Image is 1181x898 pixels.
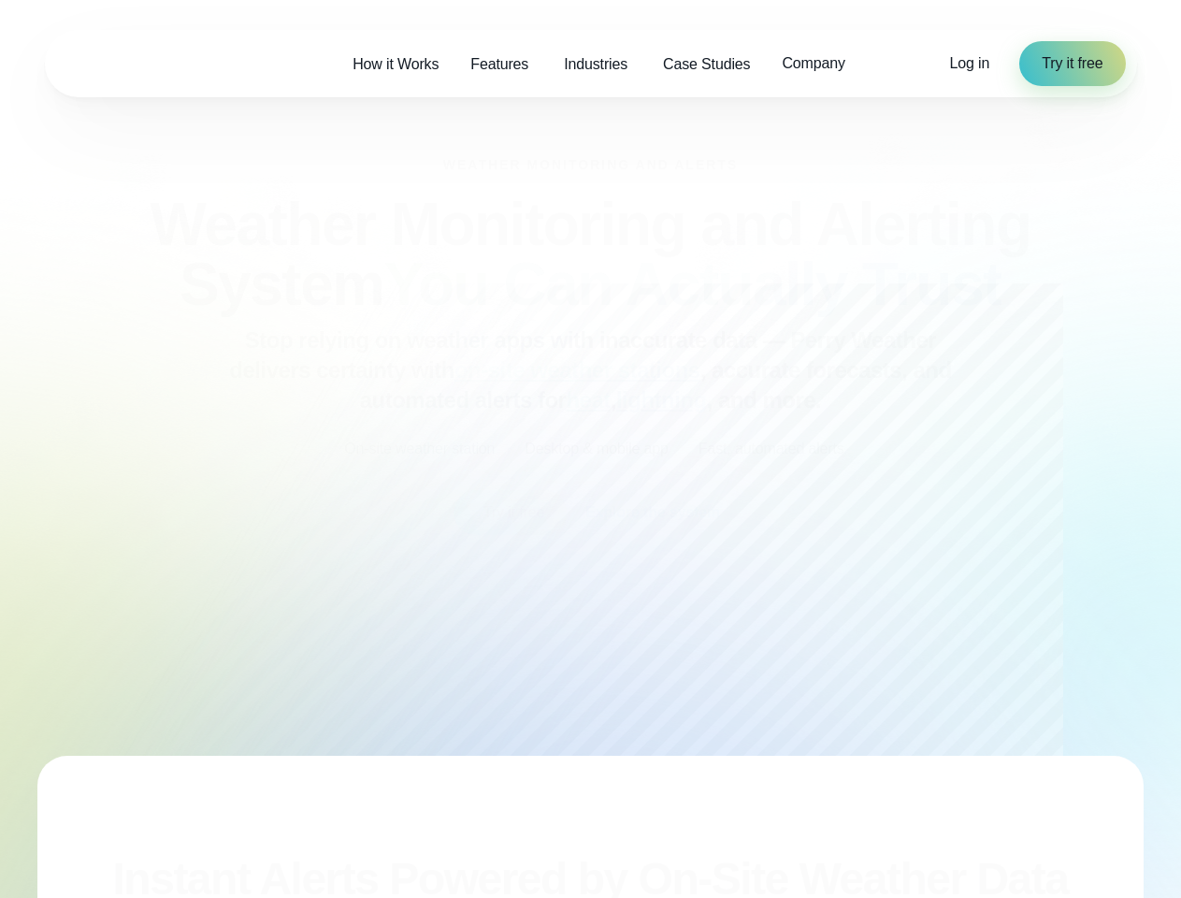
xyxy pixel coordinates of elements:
a: Log in [950,52,990,75]
span: How it Works [353,53,439,76]
span: Features [470,53,528,76]
a: How it Works [337,45,454,83]
span: Case Studies [663,53,750,76]
span: Try it free [1042,52,1102,75]
span: Industries [564,53,627,76]
span: Log in [950,55,990,71]
span: Company [782,52,844,75]
a: Try it free [1019,41,1125,86]
a: Case Studies [647,45,766,83]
